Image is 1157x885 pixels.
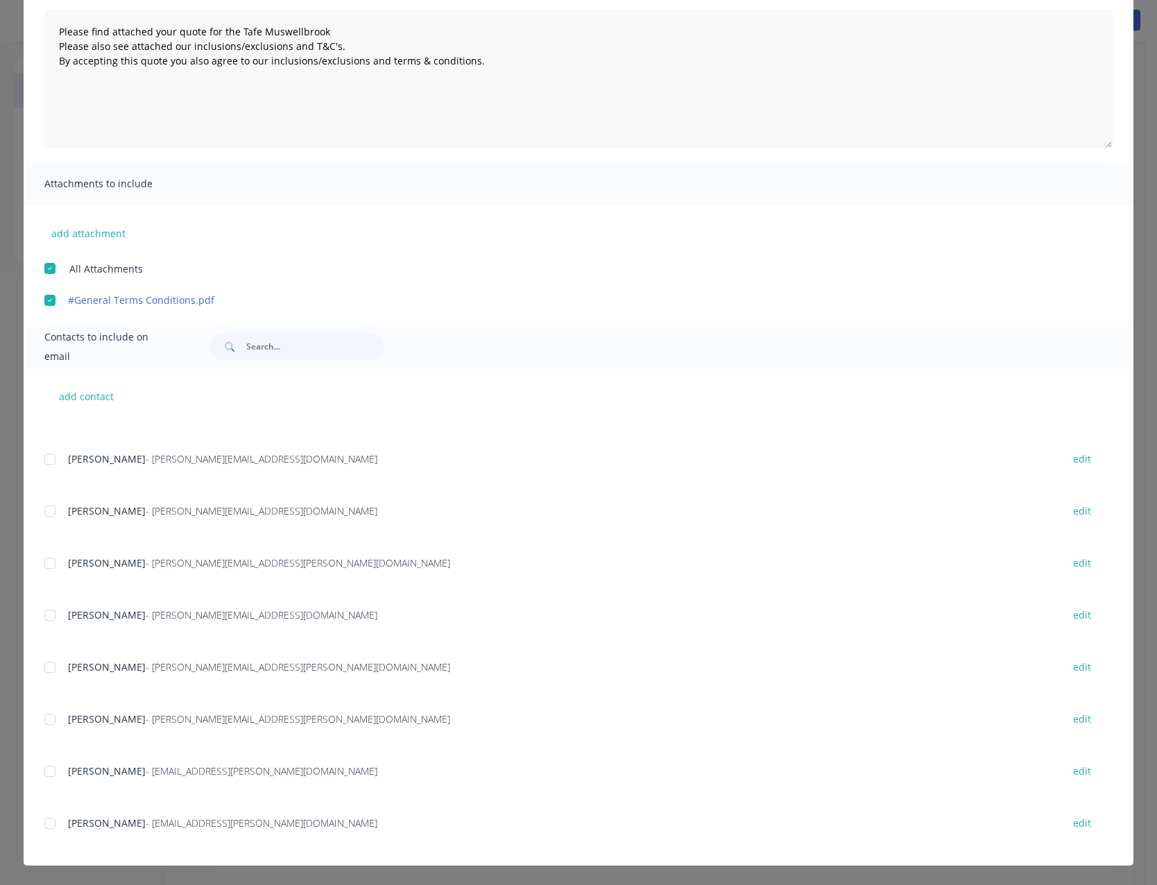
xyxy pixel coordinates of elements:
[1065,501,1099,520] button: edit
[146,556,450,569] span: - [PERSON_NAME][EMAIL_ADDRESS][PERSON_NAME][DOMAIN_NAME]
[68,452,146,465] span: [PERSON_NAME]
[246,333,384,361] input: Search...
[1065,553,1099,572] button: edit
[68,556,146,569] span: [PERSON_NAME]
[68,608,146,621] span: [PERSON_NAME]
[1065,710,1099,728] button: edit
[1065,449,1099,468] button: edit
[146,660,450,673] span: - [PERSON_NAME][EMAIL_ADDRESS][PERSON_NAME][DOMAIN_NAME]
[68,816,146,830] span: [PERSON_NAME]
[1065,762,1099,780] button: edit
[44,223,132,243] button: add attachment
[69,261,143,276] span: All Attachments
[68,764,146,777] span: [PERSON_NAME]
[68,293,1048,307] a: #General Terms Conditions.pdf
[1065,605,1099,624] button: edit
[146,608,377,621] span: - [PERSON_NAME][EMAIL_ADDRESS][DOMAIN_NAME]
[44,10,1113,148] textarea: Please find attached your quote for the Tafe Muswellbrook Please also see attached our inclusions...
[1065,658,1099,676] button: edit
[146,452,377,465] span: - [PERSON_NAME][EMAIL_ADDRESS][DOMAIN_NAME]
[1065,814,1099,832] button: edit
[146,504,377,517] span: - [PERSON_NAME][EMAIL_ADDRESS][DOMAIN_NAME]
[44,386,128,406] button: add contact
[146,764,377,777] span: - [EMAIL_ADDRESS][PERSON_NAME][DOMAIN_NAME]
[68,712,146,725] span: [PERSON_NAME]
[68,504,146,517] span: [PERSON_NAME]
[146,816,377,830] span: - [EMAIL_ADDRESS][PERSON_NAME][DOMAIN_NAME]
[44,327,175,366] span: Contacts to include on email
[146,712,450,725] span: - [PERSON_NAME][EMAIL_ADDRESS][PERSON_NAME][DOMAIN_NAME]
[44,174,197,194] span: Attachments to include
[68,660,146,673] span: [PERSON_NAME]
